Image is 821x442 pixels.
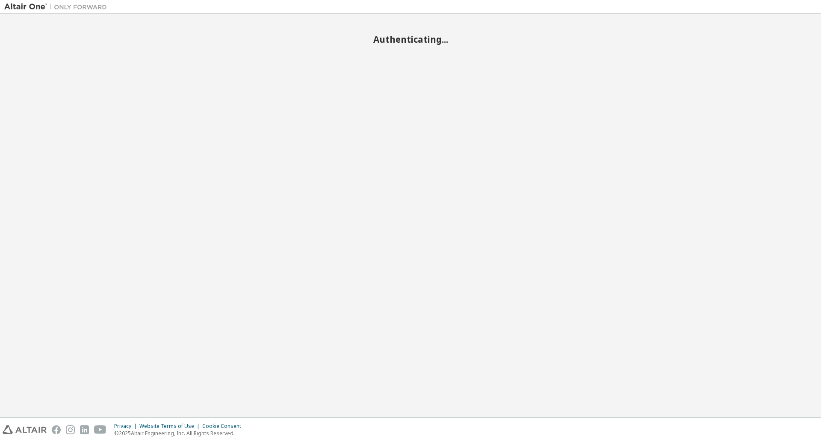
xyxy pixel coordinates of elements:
div: Cookie Consent [202,423,246,430]
img: altair_logo.svg [3,425,47,434]
img: instagram.svg [66,425,75,434]
img: Altair One [4,3,111,11]
img: linkedin.svg [80,425,89,434]
div: Website Terms of Use [139,423,202,430]
h2: Authenticating... [4,34,817,45]
img: youtube.svg [94,425,106,434]
p: © 2025 Altair Engineering, Inc. All Rights Reserved. [114,430,246,437]
div: Privacy [114,423,139,430]
img: facebook.svg [52,425,61,434]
